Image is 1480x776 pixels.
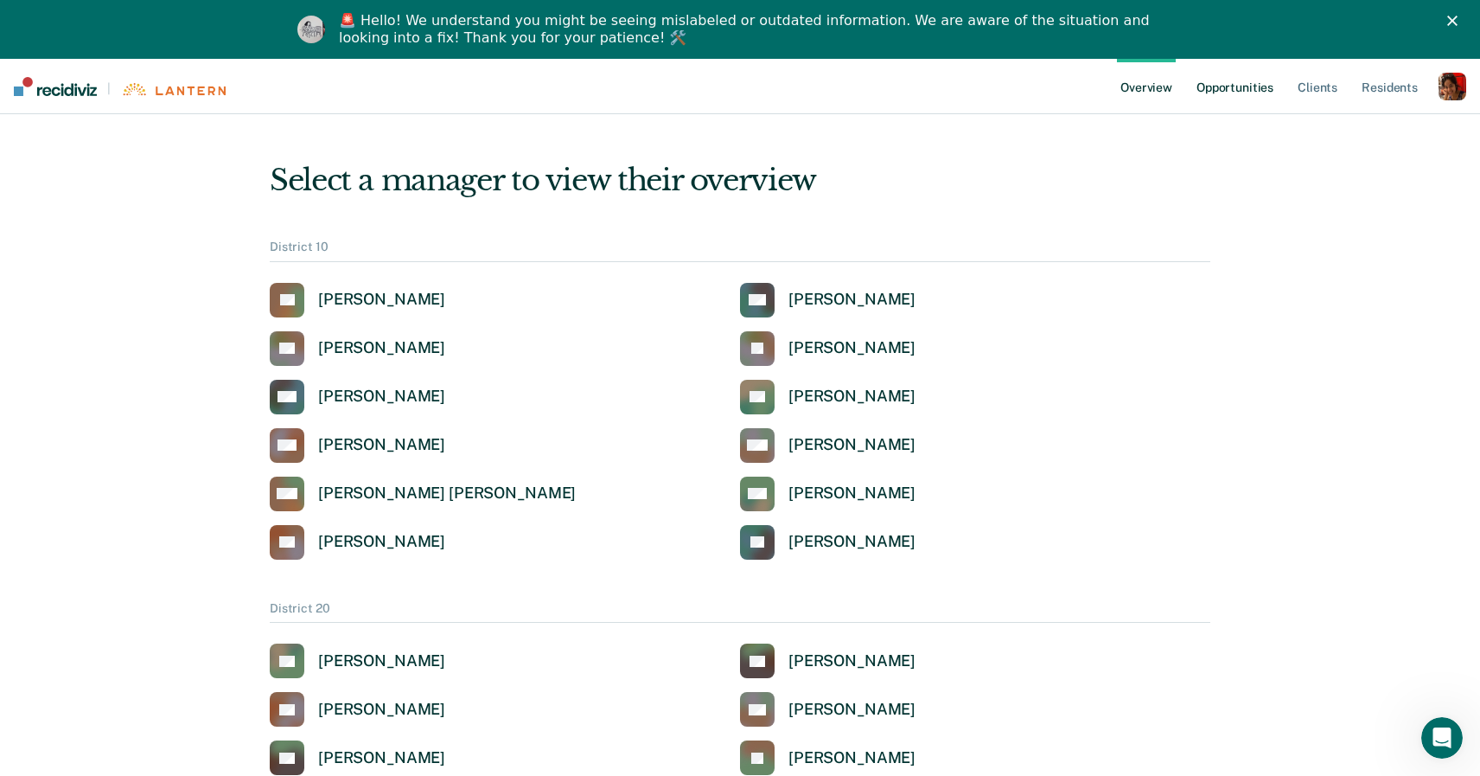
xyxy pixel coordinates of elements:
a: [PERSON_NAME] [270,283,445,317]
a: [PERSON_NAME] [PERSON_NAME] [270,477,576,511]
div: [PERSON_NAME] [318,435,445,455]
a: [PERSON_NAME] [740,380,915,414]
div: [PERSON_NAME] [788,748,915,768]
a: [PERSON_NAME] [740,525,915,560]
a: [PERSON_NAME] [270,525,445,560]
div: 🚨 Hello! We understand you might be seeing mislabeled or outdated information. We are aware of th... [339,12,1155,47]
div: Select a manager to view their overview [270,163,1210,198]
div: District 10 [270,240,1210,262]
div: [PERSON_NAME] [788,435,915,455]
div: [PERSON_NAME] [788,484,915,503]
a: [PERSON_NAME] [740,692,915,727]
a: [PERSON_NAME] [270,644,445,678]
iframe: Intercom live chat [1421,717,1463,759]
div: [PERSON_NAME] [318,338,445,358]
div: [PERSON_NAME] [788,532,915,552]
a: Clients [1294,59,1341,114]
div: [PERSON_NAME] [318,651,445,671]
img: Profile image for Kim [297,16,325,43]
div: [PERSON_NAME] [788,700,915,720]
img: Recidiviz [14,77,97,96]
div: [PERSON_NAME] [318,387,445,407]
a: | [14,77,226,96]
img: Lantern [121,83,226,96]
a: [PERSON_NAME] [740,741,915,775]
div: Close [1447,16,1464,26]
div: District 20 [270,601,1210,624]
a: [PERSON_NAME] [740,428,915,463]
div: [PERSON_NAME] [318,290,445,310]
a: [PERSON_NAME] [740,477,915,511]
a: Overview [1117,59,1176,114]
a: [PERSON_NAME] [740,644,915,678]
a: [PERSON_NAME] [270,380,445,414]
span: | [97,81,121,96]
div: [PERSON_NAME] [788,338,915,358]
a: [PERSON_NAME] [270,741,445,775]
div: [PERSON_NAME] [PERSON_NAME] [318,484,576,503]
a: Opportunities [1193,59,1277,114]
div: [PERSON_NAME] [318,748,445,768]
a: [PERSON_NAME] [740,283,915,317]
a: [PERSON_NAME] [270,331,445,366]
a: Residents [1358,59,1421,114]
div: [PERSON_NAME] [788,651,915,671]
div: [PERSON_NAME] [788,387,915,407]
a: [PERSON_NAME] [270,428,445,463]
a: [PERSON_NAME] [740,331,915,366]
div: [PERSON_NAME] [318,700,445,720]
div: [PERSON_NAME] [318,532,445,552]
div: [PERSON_NAME] [788,290,915,310]
a: [PERSON_NAME] [270,692,445,727]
